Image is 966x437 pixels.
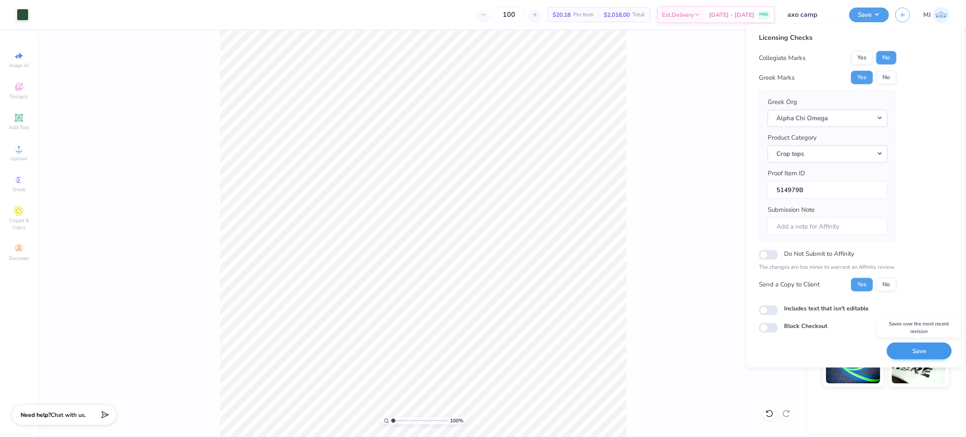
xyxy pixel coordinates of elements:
[709,10,754,19] span: [DATE] - [DATE]
[9,124,29,131] span: Add Text
[493,7,525,22] input: – –
[573,10,594,19] span: Per Item
[662,10,694,19] span: Est. Delivery
[9,62,29,69] span: Image AI
[784,321,827,330] label: Block Checkout
[876,51,896,65] button: No
[51,411,86,419] span: Chat with us.
[781,6,843,23] input: Untitled Design
[923,10,931,20] span: MJ
[768,205,815,215] label: Submission Note
[784,248,854,259] label: Do Not Submit to Affinity
[851,71,873,84] button: Yes
[768,217,888,235] input: Add a note for Affinity
[887,342,952,359] button: Save
[877,318,961,337] div: Saves over the most recent revision
[759,263,896,272] p: The changes are too minor to warrant an Affinity review.
[849,8,889,22] button: Save
[759,12,768,18] span: FREE
[851,278,873,291] button: Yes
[10,155,27,162] span: Upload
[21,411,51,419] strong: Need help?
[759,53,805,62] div: Collegiate Marks
[450,417,463,424] span: 100 %
[10,93,28,100] span: Designs
[768,97,797,107] label: Greek Org
[768,145,888,162] button: Crop tops
[876,278,896,291] button: No
[784,304,869,312] label: Includes text that isn't editable
[851,51,873,65] button: Yes
[933,7,949,23] img: Mark Joshua Mullasgo
[4,217,34,231] span: Clipart & logos
[553,10,571,19] span: $20.18
[876,71,896,84] button: No
[13,186,26,193] span: Greek
[632,10,645,19] span: Total
[759,33,896,43] div: Licensing Checks
[768,133,817,143] label: Product Category
[604,10,630,19] span: $2,018.00
[9,255,29,262] span: Decorate
[759,73,795,82] div: Greek Marks
[759,280,820,289] div: Send a Copy to Client
[768,109,888,127] button: Alpha Chi Omega
[923,7,949,23] a: MJ
[768,169,805,178] label: Proof Item ID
